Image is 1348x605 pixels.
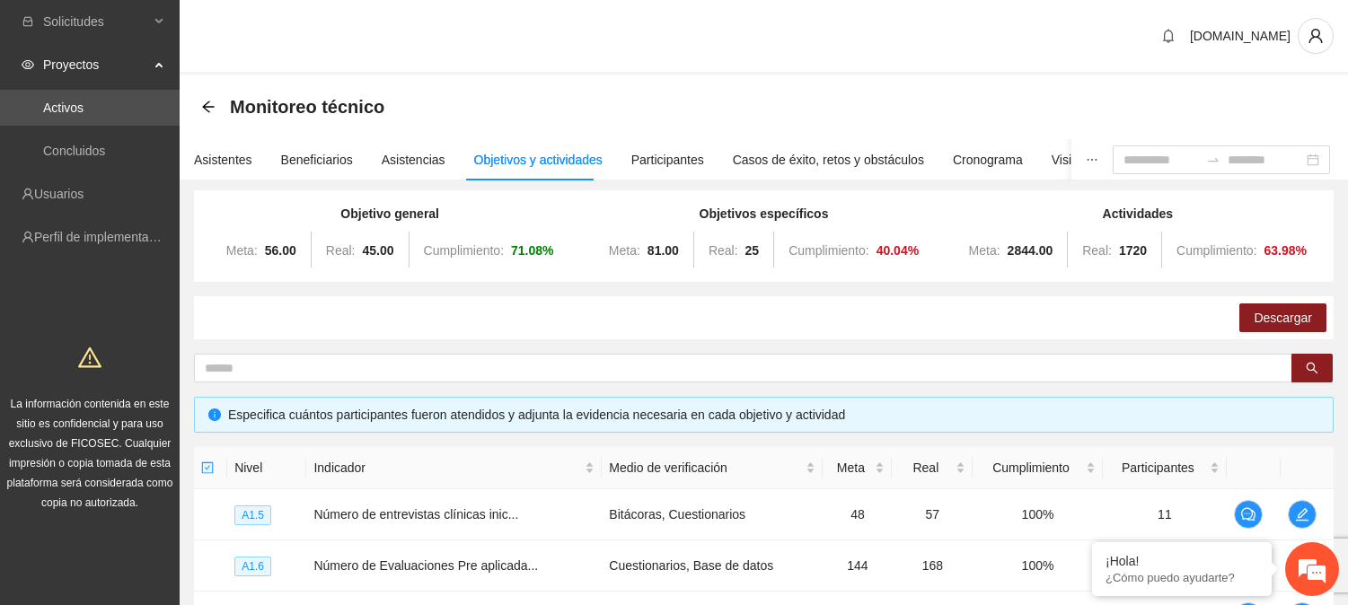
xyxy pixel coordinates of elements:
td: 168 [892,540,973,592]
span: [DOMAIN_NAME] [1190,29,1291,43]
strong: 1720 [1119,243,1147,258]
span: Real: [326,243,356,258]
span: Meta: [969,243,1000,258]
button: bell [1154,22,1183,50]
span: edit [1289,507,1316,522]
div: ¡Hola! [1106,554,1258,568]
span: Solicitudes [43,4,149,39]
td: 100% [973,540,1102,592]
span: Real [899,458,952,478]
span: Descargar [1254,308,1312,328]
div: Asistentes [194,150,252,170]
button: edit [1288,500,1317,529]
span: Participantes [1110,458,1207,478]
td: 57 [892,489,973,540]
span: Meta: [226,243,258,258]
strong: 63.98 % [1264,243,1308,258]
span: swap-right [1206,153,1220,167]
p: ¿Cómo puedo ayudarte? [1106,571,1258,584]
strong: 2844.00 [1008,243,1053,258]
strong: Actividades [1103,206,1174,221]
strong: 45.00 [363,243,394,258]
td: 100% [973,489,1102,540]
span: Número de Evaluaciones Pre aplicada... [313,558,538,573]
div: Visita de campo y entregables [1052,150,1220,170]
strong: Objetivo general [340,206,439,221]
span: Cumplimiento: [424,243,504,258]
div: Back [201,100,216,115]
span: Monitoreo técnico [230,92,384,121]
strong: 25 [745,243,760,258]
span: eye [22,58,34,71]
span: ellipsis [1086,153,1098,166]
span: A1.5 [234,505,271,525]
a: Usuarios [34,187,84,201]
span: inbox [22,15,34,28]
strong: 81.00 [648,243,679,258]
div: Asistencias [382,150,445,170]
th: Medio de verificación [602,447,823,489]
button: comment [1234,500,1263,529]
strong: Objetivos específicos [700,206,829,221]
div: Especifica cuántos participantes fueron atendidos y adjunta la evidencia necesaria en cada objeti... [228,405,1319,425]
strong: 40.04 % [877,243,920,258]
th: Nivel [227,447,306,489]
td: 48 [823,489,892,540]
button: user [1298,18,1334,54]
span: info-circle [208,408,221,421]
span: user [1299,28,1333,44]
td: Cuestionarios, Base de datos [602,540,823,592]
span: to [1206,153,1220,167]
span: Meta [830,458,871,478]
span: Meta: [609,243,640,258]
span: bell [1155,29,1182,43]
div: Cronograma [953,150,1023,170]
span: arrow-left [201,100,216,114]
button: search [1291,354,1333,382]
span: La información contenida en este sitio es confidencial y para uso exclusivo de FICOSEC. Cualquier... [7,398,173,509]
span: Real: [709,243,738,258]
td: 27 [1103,540,1228,592]
span: Cumplimiento: [1176,243,1256,258]
td: Bitácoras, Cuestionarios [602,489,823,540]
th: Real [892,447,973,489]
span: Real: [1082,243,1112,258]
span: warning [78,346,101,369]
a: Activos [43,101,84,115]
span: search [1306,362,1318,376]
div: Beneficiarios [281,150,353,170]
span: Indicador [313,458,581,478]
a: Concluidos [43,144,105,158]
span: Cumplimiento [980,458,1081,478]
span: check-square [201,461,214,474]
th: Cumplimiento [973,447,1102,489]
td: 11 [1103,489,1228,540]
strong: 71.08 % [511,243,554,258]
th: Meta [823,447,892,489]
div: Objetivos y actividades [474,150,603,170]
button: ellipsis [1071,139,1113,180]
div: Participantes [631,150,704,170]
a: Perfil de implementadora [34,230,174,244]
button: Descargar [1239,303,1326,332]
span: A1.6 [234,557,271,576]
span: Proyectos [43,47,149,83]
div: Casos de éxito, retos y obstáculos [733,150,924,170]
th: Participantes [1103,447,1228,489]
span: Número de entrevistas clínicas inic... [313,507,518,522]
span: Medio de verificación [609,458,802,478]
td: 144 [823,540,892,592]
span: Cumplimiento: [789,243,868,258]
strong: 56.00 [265,243,296,258]
th: Indicador [306,447,602,489]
